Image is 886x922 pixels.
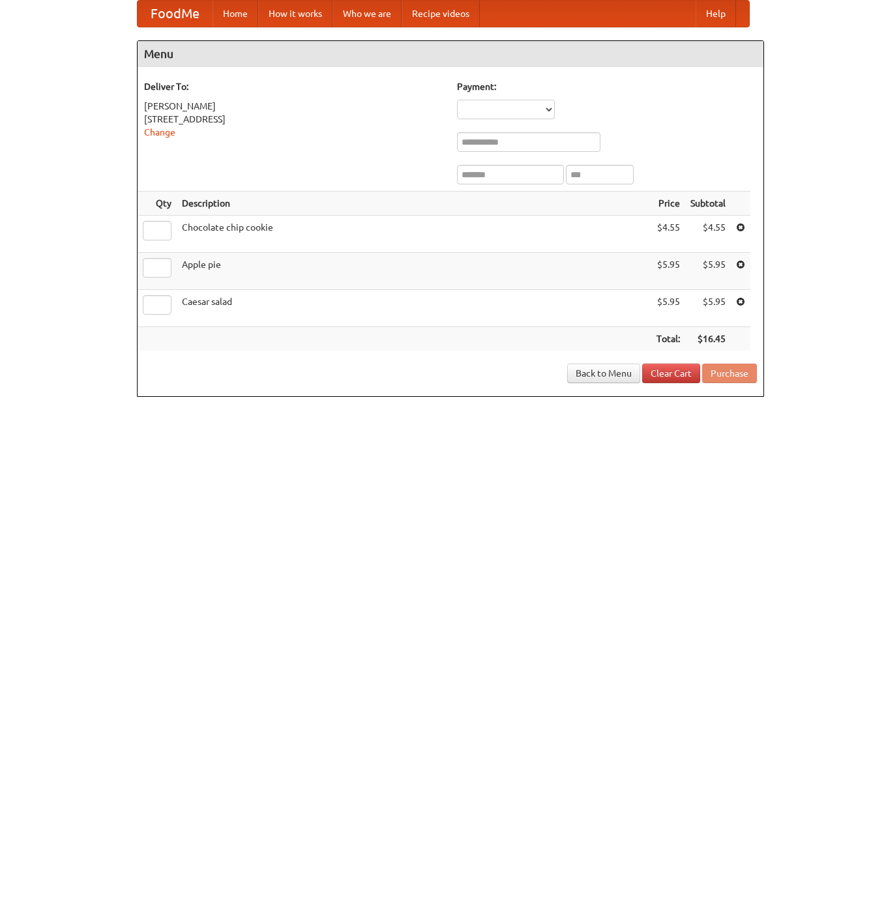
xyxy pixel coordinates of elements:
[332,1,402,27] a: Who we are
[177,192,651,216] th: Description
[685,253,731,290] td: $5.95
[702,364,757,383] button: Purchase
[402,1,480,27] a: Recipe videos
[642,364,700,383] a: Clear Cart
[144,80,444,93] h5: Deliver To:
[651,327,685,351] th: Total:
[144,113,444,126] div: [STREET_ADDRESS]
[177,253,651,290] td: Apple pie
[651,253,685,290] td: $5.95
[144,127,175,137] a: Change
[685,216,731,253] td: $4.55
[685,192,731,216] th: Subtotal
[651,192,685,216] th: Price
[177,216,651,253] td: Chocolate chip cookie
[685,327,731,351] th: $16.45
[144,100,444,113] div: [PERSON_NAME]
[213,1,258,27] a: Home
[177,290,651,327] td: Caesar salad
[258,1,332,27] a: How it works
[138,192,177,216] th: Qty
[138,41,763,67] h4: Menu
[696,1,736,27] a: Help
[567,364,640,383] a: Back to Menu
[651,290,685,327] td: $5.95
[651,216,685,253] td: $4.55
[138,1,213,27] a: FoodMe
[685,290,731,327] td: $5.95
[457,80,757,93] h5: Payment:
